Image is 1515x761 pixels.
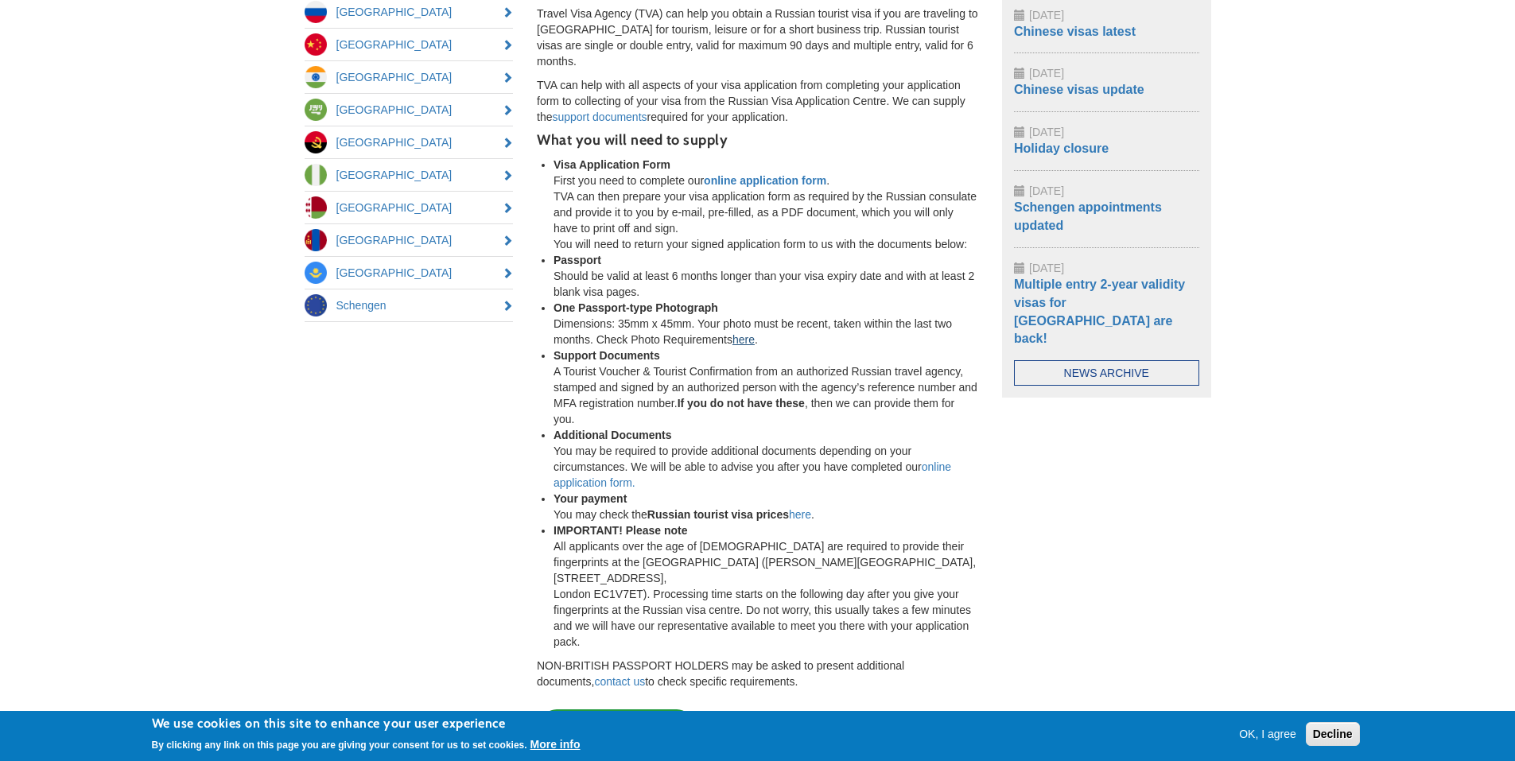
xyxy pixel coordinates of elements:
[554,158,670,171] strong: Visa Application Form
[530,736,581,752] button: More info
[152,715,581,732] h2: We use cookies on this site to enhance your user experience
[554,427,978,491] li: You may be required to provide additional documents depending on your circumstances. We will be a...
[1014,142,1109,155] a: Holiday closure
[305,94,514,126] a: [GEOGRAPHIC_DATA]
[305,159,514,191] a: [GEOGRAPHIC_DATA]
[554,522,978,650] li: All applicants over the age of [DEMOGRAPHIC_DATA] are required to provide their fingerprints at t...
[554,252,978,300] li: Should be valid at least 6 months longer than your visa expiry date and with at least 2 blank vis...
[305,61,514,93] a: [GEOGRAPHIC_DATA]
[678,397,805,410] strong: If you do not have these
[305,257,514,289] a: [GEOGRAPHIC_DATA]
[1014,200,1162,232] a: Schengen appointments updated
[554,524,688,537] strong: IMPORTANT! Please note
[305,224,514,256] a: [GEOGRAPHIC_DATA]
[1014,278,1185,346] a: Multiple entry 2-year validity visas for [GEOGRAPHIC_DATA] are back!
[554,300,978,347] li: Dimensions: 35mm x 45mm. Your photo must be recent, taken within the last two months. Check Photo...
[537,6,978,69] p: Travel Visa Agency (TVA) can help you obtain a Russian tourist visa if you are traveling to [GEOG...
[1014,83,1144,96] a: Chinese visas update
[1014,360,1199,386] a: News Archive
[537,133,978,149] h4: What you will need to supply
[1306,722,1360,746] button: Decline
[305,192,514,223] a: [GEOGRAPHIC_DATA]
[594,675,645,688] a: contact us
[554,349,660,362] strong: Support Documents
[1029,9,1064,21] span: [DATE]
[552,111,647,123] a: support documents
[554,157,978,252] li: First you need to complete our . TVA can then prepare your visa application form as required by t...
[305,289,514,321] a: Schengen
[1029,126,1064,138] span: [DATE]
[647,508,789,521] strong: Russian tourist visa prices
[704,174,826,187] a: online application form
[305,126,514,158] a: [GEOGRAPHIC_DATA]
[554,491,978,522] li: You may check the .
[554,429,672,441] strong: Additional Documents
[1233,726,1303,742] button: OK, I agree
[1014,25,1136,38] a: Chinese visas latest
[554,254,601,266] strong: Passport
[1029,184,1064,197] span: [DATE]
[305,29,514,60] a: [GEOGRAPHIC_DATA]
[537,658,978,689] p: NON-BRITISH PASSPORT HOLDERS may be asked to present additional documents, to check specific requ...
[1029,67,1064,80] span: [DATE]
[1029,262,1064,274] span: [DATE]
[541,709,693,741] a: Apply for Russian Visa
[732,333,755,346] a: here
[537,77,978,125] p: TVA can help with all aspects of your visa application from completing your application form to c...
[554,492,627,505] strong: Your payment
[789,508,811,521] a: here
[152,740,527,751] p: By clicking any link on this page you are giving your consent for us to set cookies.
[554,347,978,427] li: A Tourist Voucher & Tourist Confirmation from an authorized Russian travel agency, stamped and si...
[554,301,718,314] strong: One Passport-type Photograph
